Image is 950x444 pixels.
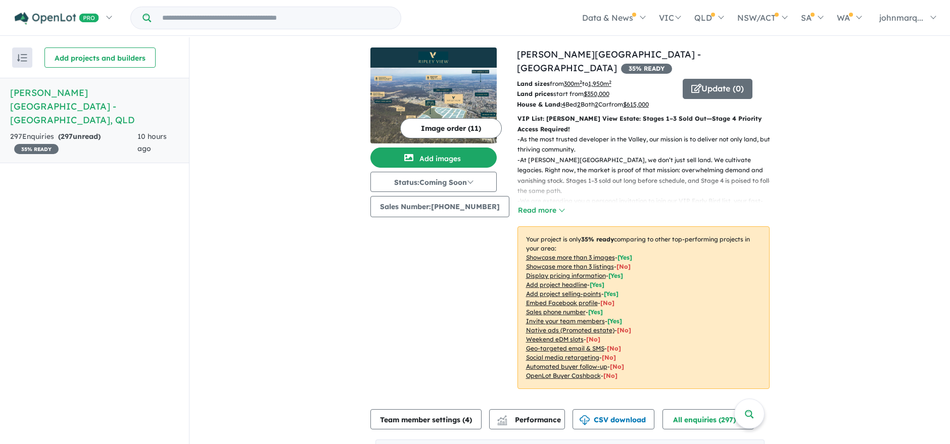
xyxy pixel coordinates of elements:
span: 4 [465,415,469,424]
b: Land prices [517,90,553,97]
p: - As the most trusted developer in the Valley, our mission is to deliver not only land, but a thr... [517,134,778,155]
u: 300 m [564,80,582,87]
span: 10 hours ago [137,132,167,153]
u: Add project headline [526,281,587,288]
u: Social media retargeting [526,354,599,361]
span: 35 % READY [14,144,59,154]
u: Native ads (Promoted estate) [526,326,614,334]
u: $ 350,000 [584,90,609,97]
p: from [517,79,675,89]
img: sort.svg [17,54,27,62]
b: 35 % ready [581,235,614,243]
img: Ripley View Estate - Flinders View [370,68,497,143]
input: Try estate name, suburb, builder or developer [153,7,399,29]
span: [ Yes ] [608,272,623,279]
sup: 2 [609,79,611,85]
u: Showcase more than 3 listings [526,263,614,270]
u: Showcase more than 3 images [526,254,615,261]
img: line-chart.svg [497,415,506,421]
u: 2 [595,101,598,108]
button: CSV download [573,409,654,429]
a: Ripley View Estate - Flinders View LogoRipley View Estate - Flinders View [370,47,497,143]
span: [ Yes ] [590,281,604,288]
div: 297 Enquir ies [10,131,137,155]
span: 35 % READY [621,64,672,74]
p: Bed Bath Car from [517,100,675,110]
span: [No] [607,344,621,352]
span: [No] [603,372,617,379]
button: Image order (11) [400,118,502,138]
img: Ripley View Estate - Flinders View Logo [374,52,493,64]
u: Weekend eDM slots [526,335,584,343]
a: [PERSON_NAME][GEOGRAPHIC_DATA] - [GEOGRAPHIC_DATA] [517,48,701,74]
span: 297 [61,132,73,141]
u: 2 [577,101,581,108]
span: [No] [610,363,624,370]
u: Add project selling-points [526,290,601,298]
p: - At [PERSON_NAME][GEOGRAPHIC_DATA], we don’t just sell land. We cultivate legacies. Right now, t... [517,155,778,196]
p: start from [517,89,675,99]
b: Land sizes [517,80,550,87]
span: [ No ] [600,299,614,307]
u: 4 [562,101,565,108]
p: - We are extending you a personal invitation to join our VIP Early Bird list, your fast-track to ... [517,196,778,237]
span: to [582,80,611,87]
h5: [PERSON_NAME][GEOGRAPHIC_DATA] - [GEOGRAPHIC_DATA] , QLD [10,86,179,127]
span: [ Yes ] [617,254,632,261]
span: [ No ] [616,263,631,270]
span: [ Yes ] [604,290,619,298]
span: [No] [586,335,600,343]
u: OpenLot Buyer Cashback [526,372,601,379]
p: Your project is only comparing to other top-performing projects in your area: - - - - - - - - - -... [517,226,770,389]
button: Update (0) [683,79,752,99]
button: All enquiries (297) [662,409,754,429]
p: VIP List: [PERSON_NAME] View Estate: Stages 1–3 Sold Out—Stage 4 Priority Access Required! [517,114,770,134]
strong: ( unread) [58,132,101,141]
u: Invite your team members [526,317,605,325]
button: Team member settings (4) [370,409,482,429]
img: download icon [580,415,590,425]
span: Performance [499,415,561,424]
u: Automated buyer follow-up [526,363,607,370]
u: Embed Facebook profile [526,299,598,307]
span: [No] [617,326,631,334]
sup: 2 [580,79,582,85]
span: [ Yes ] [588,308,603,316]
button: Status:Coming Soon [370,172,497,192]
span: [ Yes ] [607,317,622,325]
button: Add projects and builders [44,47,156,68]
u: $ 615,000 [623,101,649,108]
u: 1,950 m [588,80,611,87]
span: johnmarq... [879,13,923,23]
img: bar-chart.svg [497,419,507,425]
img: Openlot PRO Logo White [15,12,99,25]
u: Geo-targeted email & SMS [526,344,604,352]
b: House & Land: [517,101,562,108]
button: Read more [517,205,565,216]
button: Sales Number:[PHONE_NUMBER] [370,196,509,217]
span: [No] [602,354,616,361]
u: Display pricing information [526,272,606,279]
u: Sales phone number [526,308,586,316]
button: Performance [489,409,565,429]
button: Add images [370,147,497,168]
